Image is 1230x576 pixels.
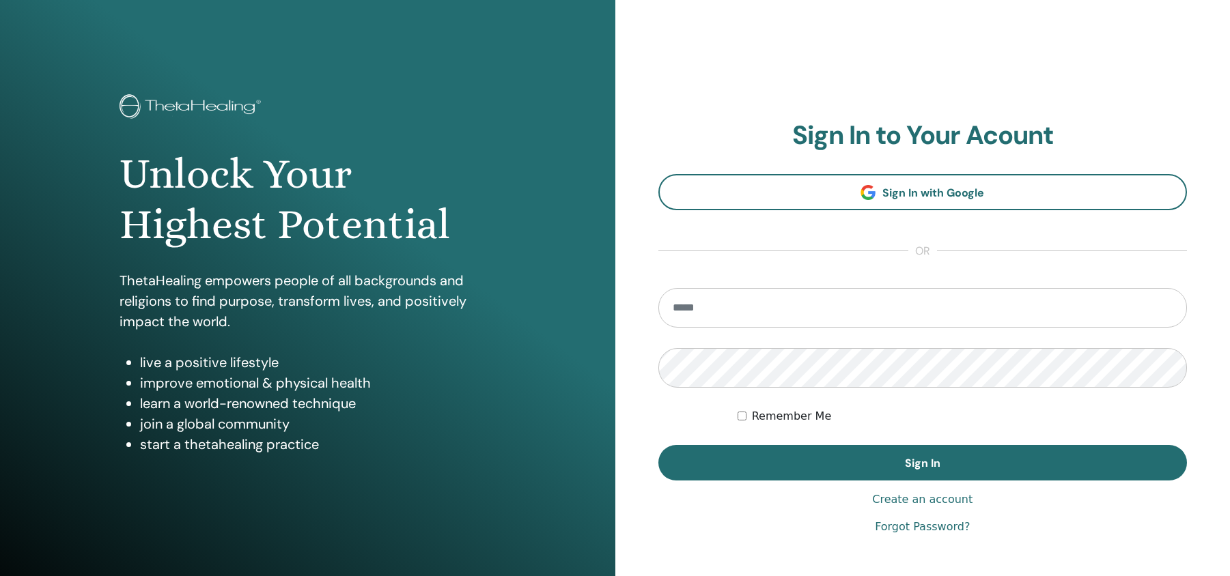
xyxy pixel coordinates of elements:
[140,414,495,434] li: join a global community
[905,456,940,470] span: Sign In
[738,408,1187,424] div: Keep me authenticated indefinitely or until I manually logout
[752,408,832,424] label: Remember Me
[140,434,495,455] li: start a thetahealing practice
[120,270,495,332] p: ThetaHealing empowers people of all backgrounds and religions to find purpose, transform lives, a...
[120,149,495,250] h1: Unlock Your Highest Potential
[658,445,1188,480] button: Sign In
[872,491,973,508] a: Create an account
[140,373,495,393] li: improve emotional & physical health
[658,174,1188,210] a: Sign In with Google
[140,352,495,373] li: live a positive lifestyle
[908,243,937,259] span: or
[875,519,970,535] a: Forgot Password?
[882,186,984,200] span: Sign In with Google
[658,120,1188,152] h2: Sign In to Your Acount
[140,393,495,414] li: learn a world-renowned technique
